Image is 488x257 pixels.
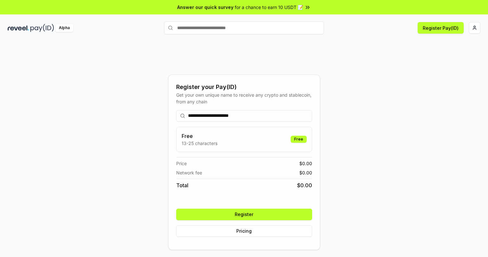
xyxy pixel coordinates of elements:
[176,160,187,167] span: Price
[418,22,464,34] button: Register Pay(ID)
[299,169,312,176] span: $ 0.00
[176,181,188,189] span: Total
[235,4,303,11] span: for a chance to earn 10 USDT 📝
[182,132,217,140] h3: Free
[176,92,312,105] div: Get your own unique name to receive any crypto and stablecoin, from any chain
[30,24,54,32] img: pay_id
[299,160,312,167] span: $ 0.00
[297,181,312,189] span: $ 0.00
[8,24,29,32] img: reveel_dark
[55,24,73,32] div: Alpha
[176,225,312,237] button: Pricing
[176,169,202,176] span: Network fee
[182,140,217,147] p: 13-25 characters
[291,136,307,143] div: Free
[177,4,233,11] span: Answer our quick survey
[176,209,312,220] button: Register
[176,83,312,92] div: Register your Pay(ID)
